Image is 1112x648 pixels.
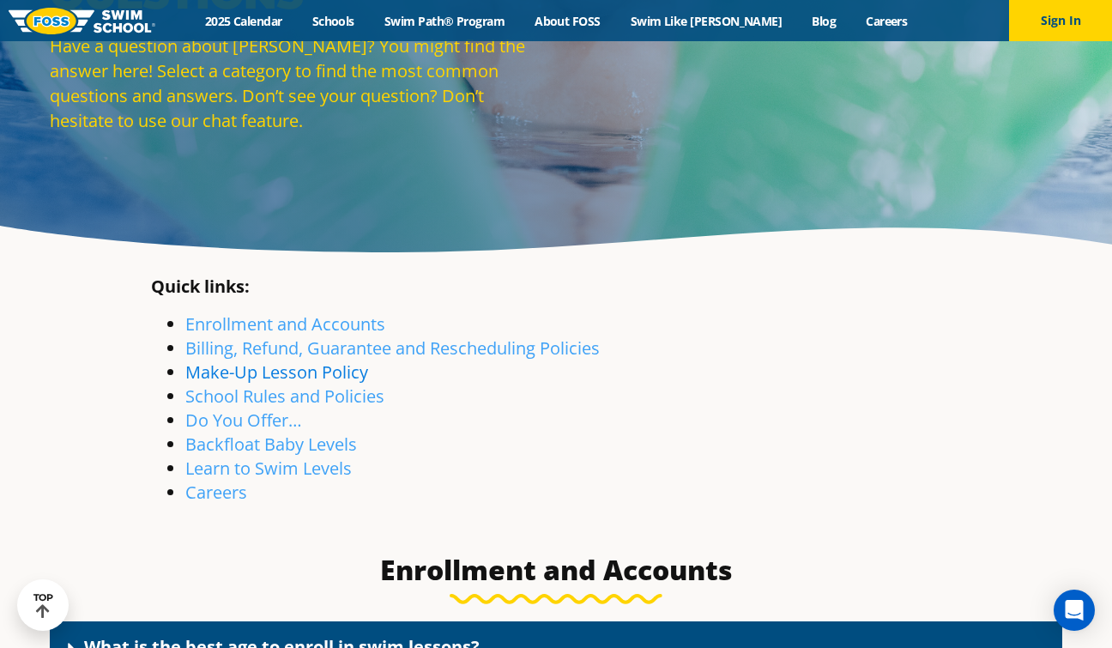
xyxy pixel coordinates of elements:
a: About FOSS [520,13,616,29]
p: Have a question about [PERSON_NAME]? You might find the answer here! Select a category to find th... [50,33,547,133]
strong: Quick links: [151,275,250,298]
a: Careers [851,13,922,29]
a: Make-Up Lesson Policy [185,360,368,384]
a: Learn to Swim Levels [185,457,352,480]
a: Enrollment and Accounts [185,312,385,336]
a: Swim Path® Program [369,13,519,29]
h3: Enrollment and Accounts [151,553,961,587]
a: Billing, Refund, Guarantee and Rescheduling Policies [185,336,600,360]
a: 2025 Calendar [190,13,297,29]
a: Do You Offer… [185,409,302,432]
div: TOP [33,592,53,619]
img: FOSS Swim School Logo [9,8,155,34]
a: Swim Like [PERSON_NAME] [615,13,797,29]
a: Backfloat Baby Levels [185,433,357,456]
a: Blog [797,13,851,29]
a: Careers [185,481,247,504]
a: Schools [297,13,369,29]
div: Open Intercom Messenger [1054,590,1095,631]
a: School Rules and Policies [185,385,384,408]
